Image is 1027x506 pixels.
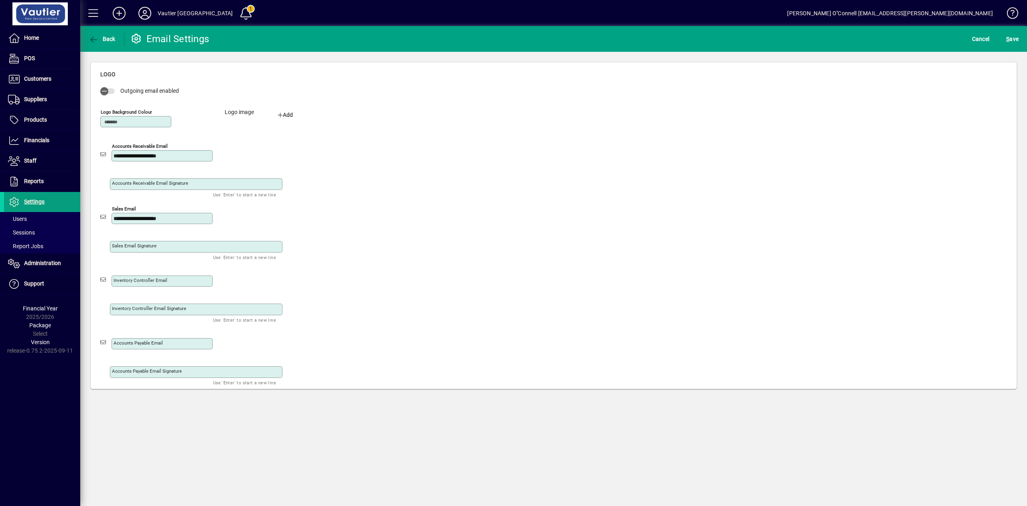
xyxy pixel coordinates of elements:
[24,178,44,184] span: Reports
[112,206,136,211] mat-label: Sales email
[23,305,58,312] span: Financial Year
[4,90,80,110] a: Suppliers
[4,226,80,239] a: Sessions
[112,180,188,186] mat-label: Accounts receivable email signature
[112,243,156,249] mat-label: Sales email signature
[1006,33,1019,45] span: ave
[4,239,80,253] a: Report Jobs
[219,108,260,119] label: Logo image
[266,108,304,122] button: Add
[787,7,993,20] div: [PERSON_NAME] O''Connell [EMAIL_ADDRESS][PERSON_NAME][DOMAIN_NAME]
[4,253,80,273] a: Administration
[132,6,158,20] button: Profile
[4,28,80,48] a: Home
[4,212,80,226] a: Users
[4,69,80,89] a: Customers
[112,306,186,311] mat-label: Inventory Controller Email Signature
[213,253,276,262] mat-hint: Use 'Enter' to start a new line
[101,109,152,114] mat-label: Logo background colour
[24,260,61,266] span: Administration
[213,190,276,199] mat-hint: Use 'Enter' to start a new line
[8,216,27,222] span: Users
[4,110,80,130] a: Products
[120,88,179,94] span: Outgoing email enabled
[8,243,43,249] span: Report Jobs
[112,368,182,374] mat-label: Accounts Payable Email Signature
[8,229,35,236] span: Sessions
[24,198,45,205] span: Settings
[158,7,233,20] div: Vautier [GEOGRAPHIC_DATA]
[4,131,80,151] a: Financials
[266,111,304,119] div: Add
[213,315,276,324] mat-hint: Use 'Enter' to start a new line
[114,277,167,283] mat-label: Inventory Controller Email
[4,171,80,192] a: Reports
[24,55,35,61] span: POS
[112,143,168,149] mat-label: Accounts receivable email
[1006,36,1009,42] span: S
[100,71,116,78] span: Logo
[24,137,49,143] span: Financials
[24,280,44,287] span: Support
[80,32,124,46] app-page-header-button: Back
[24,35,39,41] span: Home
[24,157,37,164] span: Staff
[89,36,116,42] span: Back
[130,33,209,45] div: Email Settings
[106,6,132,20] button: Add
[24,75,51,82] span: Customers
[24,116,47,123] span: Products
[972,33,990,45] span: Cancel
[24,96,47,102] span: Suppliers
[29,322,51,328] span: Package
[87,32,118,46] button: Back
[1004,32,1021,46] button: Save
[31,339,50,345] span: Version
[970,32,992,46] button: Cancel
[114,340,163,346] mat-label: Accounts Payable Email
[4,151,80,171] a: Staff
[4,274,80,294] a: Support
[1001,2,1017,28] a: Knowledge Base
[4,49,80,69] a: POS
[213,378,276,387] mat-hint: Use 'Enter' to start a new line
